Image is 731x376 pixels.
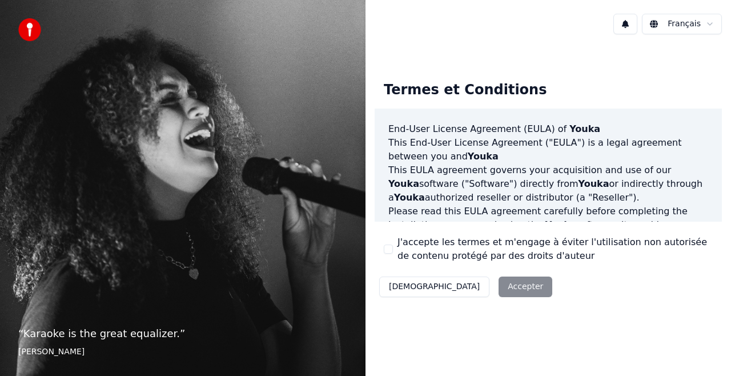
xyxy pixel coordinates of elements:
[569,123,600,134] span: Youka
[545,219,576,230] span: Youka
[18,326,347,342] p: “ Karaoke is the great equalizer. ”
[397,235,713,263] label: J'accepte les termes et m'engage à éviter l'utilisation non autorisée de contenu protégé par des ...
[388,122,708,136] h3: End-User License Agreement (EULA) of
[375,72,556,109] div: Termes et Conditions
[579,178,609,189] span: Youka
[379,277,489,297] button: [DEMOGRAPHIC_DATA]
[18,346,347,358] footer: [PERSON_NAME]
[394,192,425,203] span: Youka
[388,136,708,163] p: This End-User License Agreement ("EULA") is a legal agreement between you and
[388,163,708,205] p: This EULA agreement governs your acquisition and use of our software ("Software") directly from o...
[468,151,499,162] span: Youka
[388,178,419,189] span: Youka
[388,205,708,259] p: Please read this EULA agreement carefully before completing the installation process and using th...
[18,18,41,41] img: youka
